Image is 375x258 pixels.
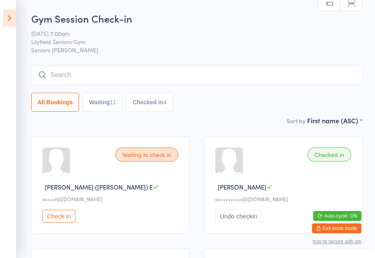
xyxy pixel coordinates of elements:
[42,210,75,223] button: Check in
[42,195,181,202] div: a••••t@[DOMAIN_NAME]
[286,117,305,125] label: Sort by
[163,99,167,106] div: 4
[313,211,361,221] button: Auto-cycle: ON
[307,148,351,162] div: Checked in
[218,183,266,191] span: [PERSON_NAME]
[126,93,173,112] button: Checked in4
[31,66,362,84] input: Search
[215,195,354,202] div: a•••••••••s@[DOMAIN_NAME]
[45,183,153,191] span: [PERSON_NAME] ([PERSON_NAME]) E
[31,38,349,46] span: Lilyfield Seniors Gym
[312,223,361,233] button: Exit kiosk mode
[115,148,178,162] div: Waiting to check in
[312,239,361,244] button: how to secure with pin
[31,12,362,25] h2: Gym Session Check-in
[307,116,362,125] div: First name (ASC)
[31,93,79,112] button: All Bookings
[110,99,116,106] div: 11
[31,46,362,54] span: Seniors [PERSON_NAME]
[31,29,349,38] span: [DATE] 7:00am
[215,210,262,223] button: Undo checkin
[83,93,123,112] button: Waiting11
